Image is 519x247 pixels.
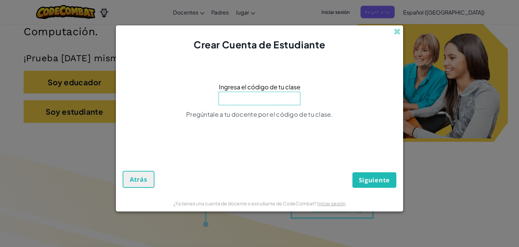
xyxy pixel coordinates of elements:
[130,175,147,183] font: Atrás
[194,39,325,50] font: Crear Cuenta de Estudiante
[317,200,346,206] a: Iniciar sesión
[352,172,396,188] button: Siguiente
[173,200,317,206] font: ¿Ya tienes una cuenta de docente o estudiante de CodeCombat?
[186,110,333,118] font: Pregúntale a tu docente por el código de tu clase.
[359,176,390,184] font: Siguiente
[219,83,300,91] font: Ingresa el código de tu clase
[123,171,154,188] button: Atrás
